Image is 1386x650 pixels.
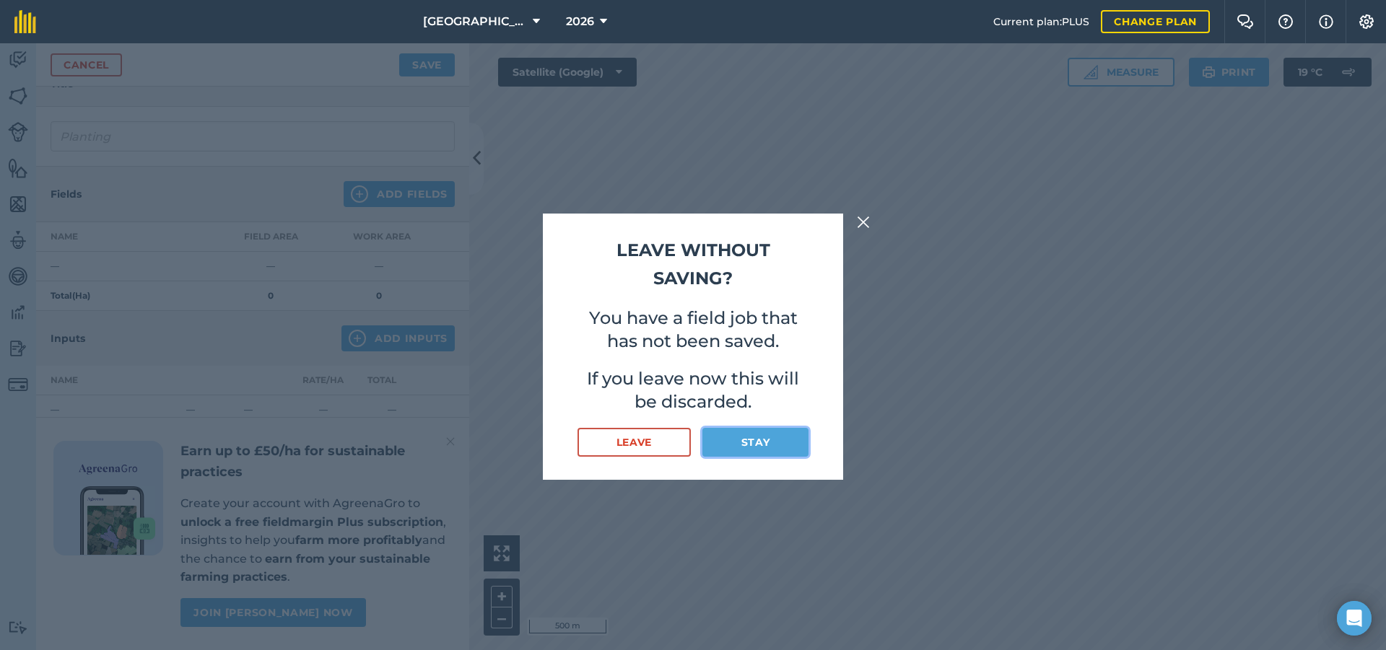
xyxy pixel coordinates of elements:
button: Leave [577,428,691,457]
img: svg+xml;base64,PHN2ZyB4bWxucz0iaHR0cDovL3d3dy53My5vcmcvMjAwMC9zdmciIHdpZHRoPSIxNyIgaGVpZ2h0PSIxNy... [1319,13,1333,30]
img: Two speech bubbles overlapping with the left bubble in the forefront [1237,14,1254,29]
p: You have a field job that has not been saved. [577,307,808,353]
span: [GEOGRAPHIC_DATA] [423,13,527,30]
span: Current plan : PLUS [993,14,1089,30]
a: Change plan [1101,10,1210,33]
h2: Leave without saving? [577,237,808,292]
button: Stay [702,428,808,457]
p: If you leave now this will be discarded. [577,367,808,413]
img: svg+xml;base64,PHN2ZyB4bWxucz0iaHR0cDovL3d3dy53My5vcmcvMjAwMC9zdmciIHdpZHRoPSIyMiIgaGVpZ2h0PSIzMC... [857,214,870,231]
img: fieldmargin Logo [14,10,36,33]
div: Open Intercom Messenger [1337,601,1372,636]
img: A question mark icon [1277,14,1294,29]
img: A cog icon [1358,14,1375,29]
span: 2026 [566,13,594,30]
